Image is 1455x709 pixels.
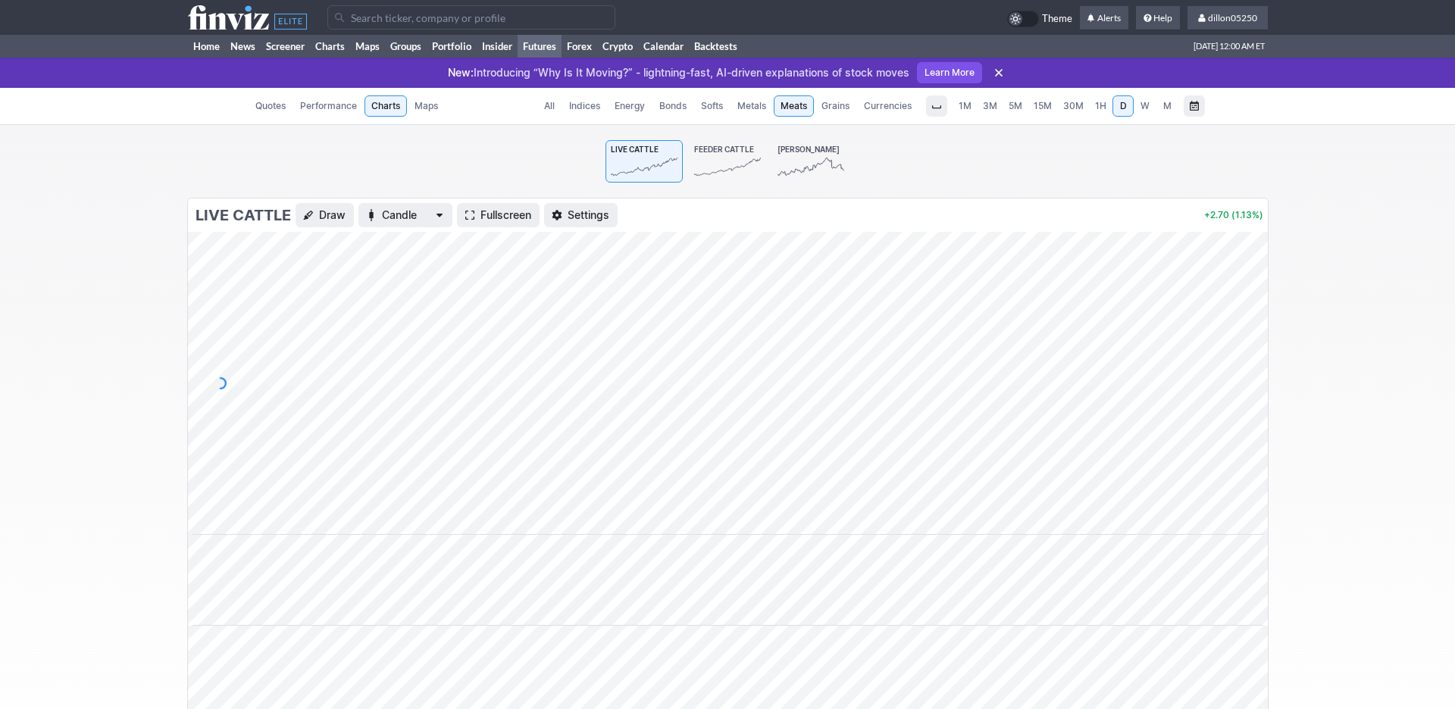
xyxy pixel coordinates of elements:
a: Fullscreen [457,203,540,227]
span: Currencies [864,98,912,114]
a: Forex [562,35,597,58]
a: 1H [1090,95,1112,117]
a: Quotes [249,95,293,117]
h3: Live Cattle [196,205,291,226]
span: Quotes [255,98,286,114]
span: 3M [983,100,997,111]
a: News [225,35,261,58]
button: Draw [296,203,354,227]
span: Metals [737,98,766,114]
span: dillon05250 [1208,12,1257,23]
a: Theme [1007,11,1072,27]
a: Screener [261,35,310,58]
span: W [1141,100,1150,111]
span: All [544,98,555,114]
span: Feeder Cattle [694,145,754,154]
span: Theme [1042,11,1072,27]
span: 5M [1009,100,1022,111]
button: Range [1184,95,1205,117]
span: Draw [319,208,346,223]
span: Charts [371,98,400,114]
a: M [1156,95,1178,117]
a: Indices [562,95,607,117]
a: Groups [385,35,427,58]
span: 1H [1095,100,1106,111]
button: Chart Type [358,203,452,227]
a: All [537,95,562,117]
span: M [1163,100,1172,111]
button: Interval [926,95,947,117]
a: Metals [731,95,773,117]
span: Maps [415,98,438,114]
span: Live Cattle [611,145,659,154]
span: Softs [701,98,723,114]
a: Energy [608,95,652,117]
span: Bonds [659,98,687,114]
a: Calendar [638,35,689,58]
a: Performance [293,95,364,117]
p: Introducing “Why Is It Moving?” - lightning-fast, AI-driven explanations of stock moves [448,65,909,80]
span: 1M [959,100,972,111]
a: Charts [310,35,350,58]
span: Grains [821,98,850,114]
a: Maps [408,95,445,117]
a: Grains [815,95,856,117]
p: +2.70 (1.13%) [1204,211,1263,220]
a: Portfolio [427,35,477,58]
a: Help [1136,6,1180,30]
a: Softs [694,95,730,117]
a: Alerts [1080,6,1128,30]
a: Maps [350,35,385,58]
span: Energy [615,98,645,114]
a: D [1112,95,1134,117]
span: Meats [781,98,807,114]
a: W [1134,95,1156,117]
a: Crypto [597,35,638,58]
input: Search [327,5,615,30]
a: 1M [953,95,977,117]
a: Bonds [652,95,693,117]
a: 30M [1058,95,1089,117]
span: Performance [300,98,357,114]
span: Fullscreen [480,208,531,223]
button: Settings [544,203,618,227]
a: Meats [774,95,814,117]
span: 30M [1063,100,1084,111]
span: Settings [568,208,609,223]
span: Candle [382,208,429,223]
span: 15M [1034,100,1052,111]
a: Insider [477,35,518,58]
a: Learn More [917,62,982,83]
a: Currencies [857,95,918,117]
a: Charts [365,95,407,117]
a: dillon05250 [1187,6,1268,30]
span: D [1120,100,1127,111]
a: Feeder Cattle [689,140,766,183]
a: Futures [518,35,562,58]
a: 3M [978,95,1003,117]
a: 15M [1028,95,1057,117]
span: [DATE] 12:00 AM ET [1194,35,1265,58]
a: [PERSON_NAME] [772,140,850,183]
a: 5M [1003,95,1028,117]
span: [PERSON_NAME] [778,145,840,154]
span: Indices [569,98,600,114]
a: Backtests [689,35,743,58]
span: New: [448,66,474,79]
a: Home [188,35,225,58]
a: Live Cattle [605,140,683,183]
